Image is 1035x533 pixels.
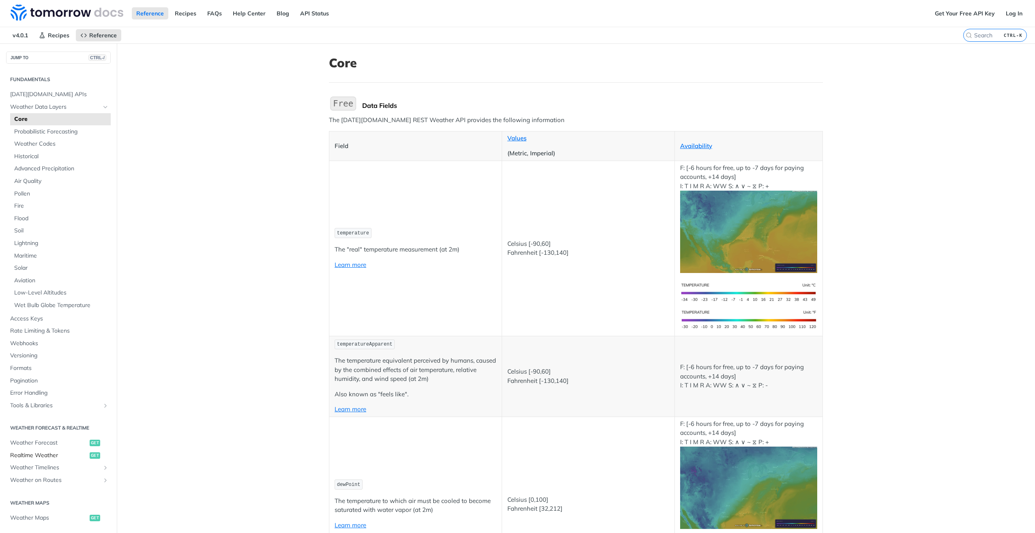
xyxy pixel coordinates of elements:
a: Low-Level Altitudes [10,287,111,299]
a: Pagination [6,375,111,387]
a: Wet Bulb Globe Temperature [10,299,111,312]
a: Fire [10,200,111,212]
span: v4.0.1 [8,29,32,41]
span: Fire [14,202,109,210]
a: Recipes [170,7,201,19]
span: Lightning [14,239,109,247]
span: Solar [14,264,109,272]
a: Weather Forecastget [6,437,111,449]
a: Reference [76,29,121,41]
img: temperature-us [680,306,817,333]
p: Field [335,142,496,151]
p: The temperature to which air must be cooled to become saturated with water vapor (at 2m) [335,496,496,515]
span: Weather on Routes [10,476,100,484]
span: Expand image [680,288,817,296]
span: Maritime [14,252,109,260]
a: Tools & LibrariesShow subpages for Tools & Libraries [6,400,111,412]
span: Air Quality [14,177,109,185]
span: Historical [14,153,109,161]
h2: Weather Maps [6,499,111,507]
span: Rate Limiting & Tokens [10,327,109,335]
p: The "real" temperature measurement (at 2m) [335,245,496,254]
a: Availability [680,142,712,150]
span: Weather Data Layers [10,103,100,111]
a: Core [10,113,111,125]
span: Advanced Precipitation [14,165,109,173]
span: Pagination [10,377,109,385]
button: Show subpages for Tools & Libraries [102,402,109,409]
div: Data Fields [362,101,823,110]
a: Weather TimelinesShow subpages for Weather Timelines [6,462,111,474]
span: temperature [337,230,369,236]
a: Recipes [34,29,74,41]
p: (Metric, Imperial) [507,149,669,158]
a: Flood [10,213,111,225]
kbd: CTRL-K [1002,31,1024,39]
a: Values [507,134,526,142]
span: Access Keys [10,315,109,323]
button: Hide subpages for Weather Data Layers [102,104,109,110]
span: Flood [14,215,109,223]
span: CTRL-/ [88,54,106,61]
span: temperatureApparent [337,342,393,347]
button: JUMP TOCTRL-/ [6,52,111,64]
span: Aviation [14,277,109,285]
a: Aviation [10,275,111,287]
a: Log In [1001,7,1027,19]
img: temperature [680,191,817,273]
p: Celsius [0,100] Fahrenheit [32,212] [507,495,669,514]
a: Soil [10,225,111,237]
p: Celsius [-90,60] Fahrenheit [-130,140] [507,239,669,258]
a: Error Handling [6,387,111,399]
span: get [90,440,100,446]
span: Weather Timelines [10,464,100,472]
a: Blog [272,7,294,19]
span: Expand image [680,228,817,235]
a: Learn more [335,405,366,413]
span: dewPoint [337,482,361,488]
a: FAQs [203,7,226,19]
a: Pollen [10,188,111,200]
span: get [90,515,100,521]
a: API Status [296,7,333,19]
a: Lightning [10,237,111,249]
span: Webhooks [10,340,109,348]
span: [DATE][DOMAIN_NAME] APIs [10,90,109,99]
a: Weather Mapsget [6,512,111,524]
p: F: [-6 hours for free, up to -7 days for paying accounts, +14 days] I: T I M R A: WW S: ∧ ∨ ~ ⧖ P: + [680,419,817,529]
a: Weather Codes [10,138,111,150]
img: Tomorrow.io Weather API Docs [11,4,123,21]
button: Show subpages for Weather Timelines [102,464,109,471]
a: Advanced Precipitation [10,163,111,175]
h1: Core [329,56,823,70]
a: Formats [6,362,111,374]
span: Pollen [14,190,109,198]
h2: Fundamentals [6,76,111,83]
span: Expand image [680,315,817,323]
p: The temperature equivalent perceived by humans, caused by the combined effects of air temperature... [335,356,496,384]
a: Weather Data LayersHide subpages for Weather Data Layers [6,101,111,113]
a: Solar [10,262,111,274]
span: Weather Maps [10,514,88,522]
svg: Search [966,32,972,39]
h2: Weather Forecast & realtime [6,424,111,432]
span: Tools & Libraries [10,402,100,410]
span: Low-Level Altitudes [14,289,109,297]
a: Help Center [228,7,270,19]
p: Also known as "feels like". [335,390,496,399]
a: Rate Limiting & Tokens [6,325,111,337]
a: Get Your Free API Key [930,7,999,19]
p: Celsius [-90,60] Fahrenheit [-130,140] [507,367,669,385]
button: Show subpages for Weather on Routes [102,477,109,484]
a: Learn more [335,261,366,269]
a: Historical [10,150,111,163]
span: Probabilistic Forecasting [14,128,109,136]
a: Probabilistic Forecasting [10,126,111,138]
span: Weather Codes [14,140,109,148]
a: Webhooks [6,337,111,350]
img: temperature-si [680,279,817,306]
a: Access Keys [6,313,111,325]
span: Weather Forecast [10,439,88,447]
a: Maritime [10,250,111,262]
p: F: [-6 hours for free, up to -7 days for paying accounts, +14 days] I: T I M R A: WW S: ∧ ∨ ~ ⧖ P: - [680,363,817,390]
